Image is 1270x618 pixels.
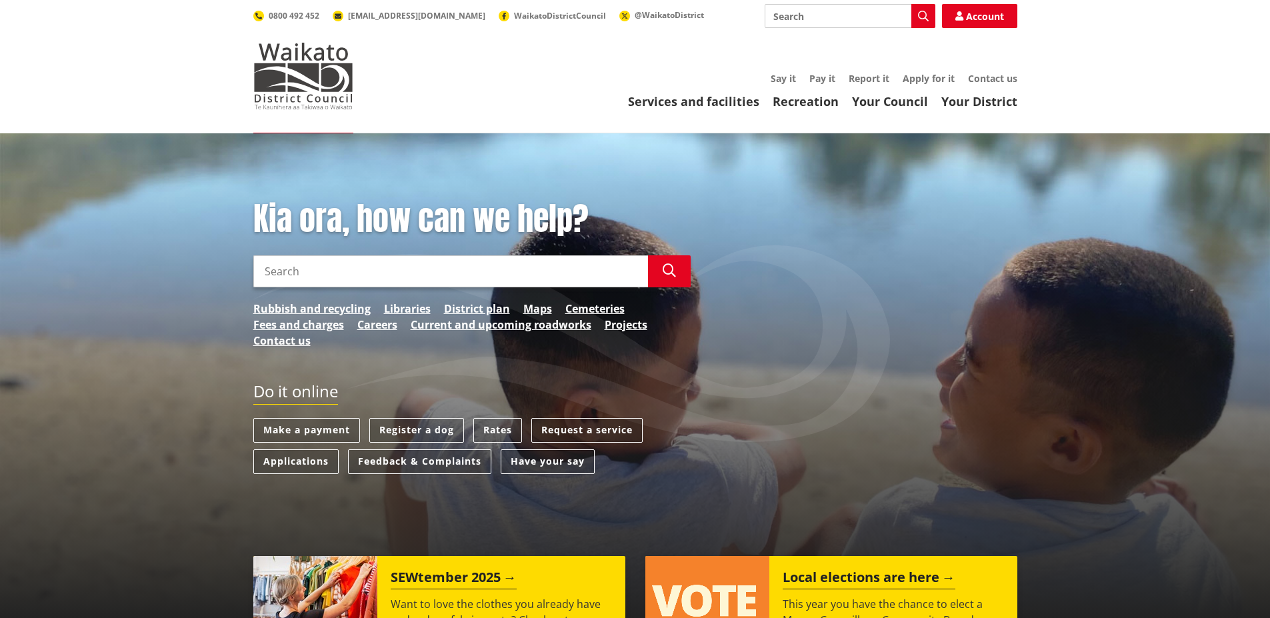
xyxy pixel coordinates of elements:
[605,317,647,333] a: Projects
[968,72,1017,85] a: Contact us
[253,43,353,109] img: Waikato District Council - Te Kaunihera aa Takiwaa o Waikato
[369,418,464,443] a: Register a dog
[357,317,397,333] a: Careers
[473,418,522,443] a: Rates
[514,10,606,21] span: WaikatoDistrictCouncil
[771,72,796,85] a: Say it
[852,93,928,109] a: Your Council
[809,72,835,85] a: Pay it
[348,10,485,21] span: [EMAIL_ADDRESS][DOMAIN_NAME]
[333,10,485,21] a: [EMAIL_ADDRESS][DOMAIN_NAME]
[384,301,431,317] a: Libraries
[253,301,371,317] a: Rubbish and recycling
[411,317,591,333] a: Current and upcoming roadworks
[253,449,339,474] a: Applications
[619,9,704,21] a: @WaikatoDistrict
[531,418,643,443] a: Request a service
[253,200,691,239] h1: Kia ora, how can we help?
[444,301,510,317] a: District plan
[941,93,1017,109] a: Your District
[635,9,704,21] span: @WaikatoDistrict
[253,333,311,349] a: Contact us
[773,93,839,109] a: Recreation
[501,449,595,474] a: Have your say
[253,10,319,21] a: 0800 492 452
[269,10,319,21] span: 0800 492 452
[253,317,344,333] a: Fees and charges
[849,72,889,85] a: Report it
[628,93,759,109] a: Services and facilities
[523,301,552,317] a: Maps
[253,255,648,287] input: Search input
[942,4,1017,28] a: Account
[765,4,935,28] input: Search input
[903,72,955,85] a: Apply for it
[253,382,338,405] h2: Do it online
[348,449,491,474] a: Feedback & Complaints
[391,569,517,589] h2: SEWtember 2025
[783,569,955,589] h2: Local elections are here
[253,418,360,443] a: Make a payment
[565,301,625,317] a: Cemeteries
[499,10,606,21] a: WaikatoDistrictCouncil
